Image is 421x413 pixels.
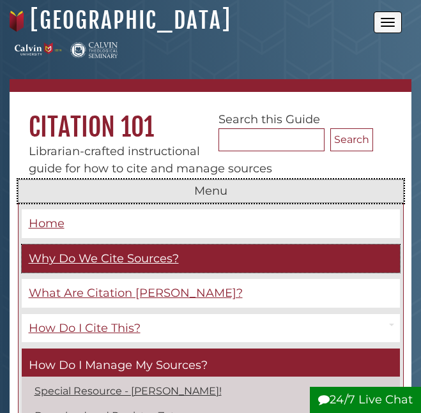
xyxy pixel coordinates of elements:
a: Why Do We Cite Sources? [22,244,400,273]
button: Search [330,128,373,151]
button: 24/7 Live Chat [310,387,421,413]
button: Menu [18,179,404,204]
a: [GEOGRAPHIC_DATA] [30,6,231,34]
a: Special Resource - [PERSON_NAME]! [34,385,222,397]
button: Open the menu [374,11,402,33]
span: How Do I Cite This? [29,321,141,335]
nav: breadcrumb [10,79,411,92]
a: How Do I Manage My Sources? [22,349,400,377]
span: Librarian-crafted instructional guide for how to cite and manage sources [29,144,272,176]
span: What Are Citation [PERSON_NAME]? [29,286,243,300]
h1: Citation 101 [10,92,411,143]
a: Home [22,209,400,238]
span: How Do I Manage My Sources? [29,358,208,372]
a: How Do I Cite This? [22,314,400,343]
a: What Are Citation [PERSON_NAME]? [22,279,400,308]
img: Calvin Theological Seminary [70,42,118,58]
span: Why Do We Cite Sources? [29,252,179,266]
span: Home [29,216,65,230]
